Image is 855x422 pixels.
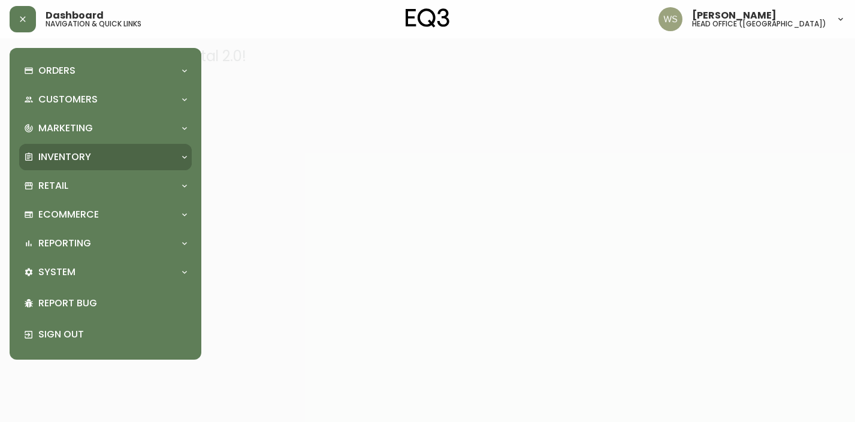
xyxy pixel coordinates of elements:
[38,93,98,106] p: Customers
[19,58,192,84] div: Orders
[19,173,192,199] div: Retail
[38,64,75,77] p: Orders
[692,11,777,20] span: [PERSON_NAME]
[19,115,192,141] div: Marketing
[19,259,192,285] div: System
[38,122,93,135] p: Marketing
[19,144,192,170] div: Inventory
[19,230,192,257] div: Reporting
[658,7,682,31] img: d421e764c7328a6a184e62c810975493
[38,237,91,250] p: Reporting
[38,179,68,192] p: Retail
[38,208,99,221] p: Ecommerce
[406,8,450,28] img: logo
[19,319,192,350] div: Sign Out
[19,288,192,319] div: Report Bug
[19,86,192,113] div: Customers
[38,297,187,310] p: Report Bug
[46,11,104,20] span: Dashboard
[38,266,75,279] p: System
[692,20,826,28] h5: head office ([GEOGRAPHIC_DATA])
[38,328,187,341] p: Sign Out
[46,20,141,28] h5: navigation & quick links
[38,150,91,164] p: Inventory
[19,201,192,228] div: Ecommerce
